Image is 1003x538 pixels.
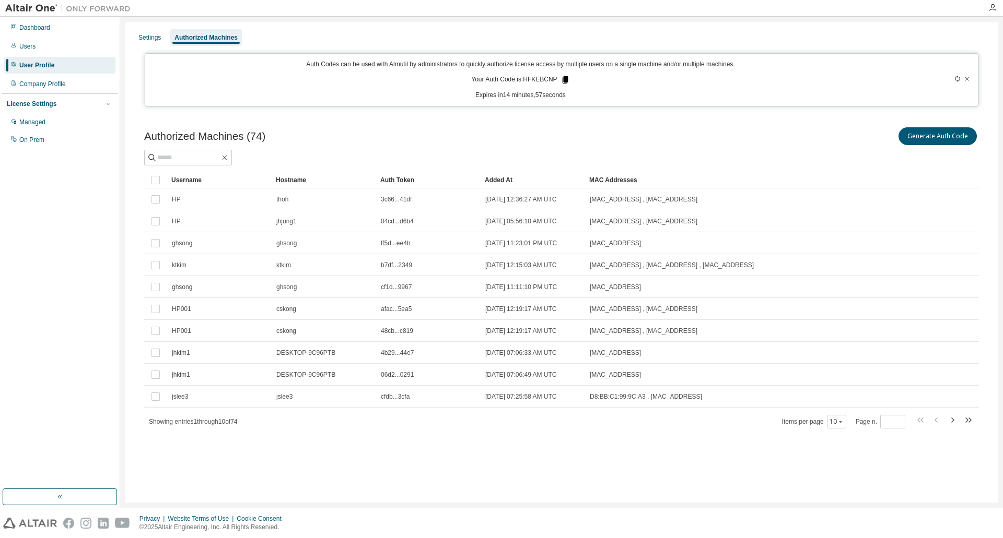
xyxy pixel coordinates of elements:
[381,283,412,291] span: cf1d...9967
[19,136,44,144] div: On Prem
[381,261,412,269] span: b7df...2349
[19,42,36,51] div: Users
[19,80,66,88] div: Company Profile
[485,172,581,188] div: Added At
[381,327,413,335] span: 48cb...c819
[485,217,557,225] span: [DATE] 05:56:10 AM UTC
[276,261,291,269] span: ktkim
[172,239,192,247] span: ghsong
[19,118,45,126] div: Managed
[590,392,702,401] span: D8:BB:C1:99:9C:A3 , [MAC_ADDRESS]
[485,327,557,335] span: [DATE] 12:19:17 AM UTC
[485,370,557,379] span: [DATE] 07:06:49 AM UTC
[485,349,557,357] span: [DATE] 07:06:33 AM UTC
[5,3,136,14] img: Altair One
[19,23,50,32] div: Dashboard
[380,172,476,188] div: Auth Token
[19,61,54,69] div: User Profile
[485,305,557,313] span: [DATE] 12:19:17 AM UTC
[139,515,168,523] div: Privacy
[381,305,412,313] span: afac...5ea5
[590,349,641,357] span: [MAC_ADDRESS]
[590,305,697,313] span: [MAC_ADDRESS] , [MAC_ADDRESS]
[172,261,186,269] span: ktkim
[485,283,557,291] span: [DATE] 11:11:10 PM UTC
[276,195,288,204] span: thoh
[276,283,297,291] span: ghsong
[782,415,846,428] span: Items per page
[276,217,297,225] span: jhjung1
[80,518,91,529] img: instagram.svg
[590,370,641,379] span: [MAC_ADDRESS]
[138,33,161,42] div: Settings
[590,195,697,204] span: [MAC_ADDRESS] , [MAC_ADDRESS]
[276,392,293,401] span: jslee3
[590,283,641,291] span: [MAC_ADDRESS]
[381,392,410,401] span: cfdb...3cfa
[172,392,188,401] span: jslee3
[485,392,557,401] span: [DATE] 07:25:58 AM UTC
[381,239,411,247] span: ff5d...ee4b
[590,239,641,247] span: [MAC_ADDRESS]
[590,217,697,225] span: [MAC_ADDRESS] , [MAC_ADDRESS]
[381,195,412,204] span: 3c66...41df
[589,172,869,188] div: MAC Addresses
[168,515,237,523] div: Website Terms of Use
[149,418,238,425] span: Showing entries 1 through 10 of 74
[172,305,191,313] span: HP001
[485,195,557,204] span: [DATE] 12:36:27 AM UTC
[7,100,56,108] div: License Settings
[276,239,297,247] span: ghsong
[899,127,977,145] button: Generate Auth Code
[115,518,130,529] img: youtube.svg
[471,75,569,85] p: Your Auth Code is: HFKEBCNP
[856,415,905,428] span: Page n.
[381,370,414,379] span: 06d2...0291
[98,518,109,529] img: linkedin.svg
[63,518,74,529] img: facebook.svg
[276,370,335,379] span: DESKTOP-9C96PTB
[485,239,557,247] span: [DATE] 11:23:01 PM UTC
[830,417,844,426] button: 10
[174,33,238,42] div: Authorized Machines
[276,172,372,188] div: Hostname
[144,130,265,142] span: Authorized Machines (74)
[172,370,190,379] span: jhkim1
[139,523,288,532] p: © 2025 Altair Engineering, Inc. All Rights Reserved.
[151,60,890,69] p: Auth Codes can be used with Almutil by administrators to quickly authorize license access by mult...
[381,349,414,357] span: 4b29...44e7
[276,305,296,313] span: cskong
[172,195,181,204] span: HP
[172,283,192,291] span: ghsong
[171,172,267,188] div: Username
[276,327,296,335] span: cskong
[237,515,287,523] div: Cookie Consent
[172,217,181,225] span: HP
[381,217,414,225] span: 04cd...d6b4
[276,349,335,357] span: DESKTOP-9C96PTB
[151,91,890,100] p: Expires in 14 minutes, 57 seconds
[3,518,57,529] img: altair_logo.svg
[590,261,754,269] span: [MAC_ADDRESS] , [MAC_ADDRESS] , [MAC_ADDRESS]
[485,261,557,269] span: [DATE] 12:15:03 AM UTC
[172,349,190,357] span: jhkim1
[172,327,191,335] span: HP001
[590,327,697,335] span: [MAC_ADDRESS] , [MAC_ADDRESS]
